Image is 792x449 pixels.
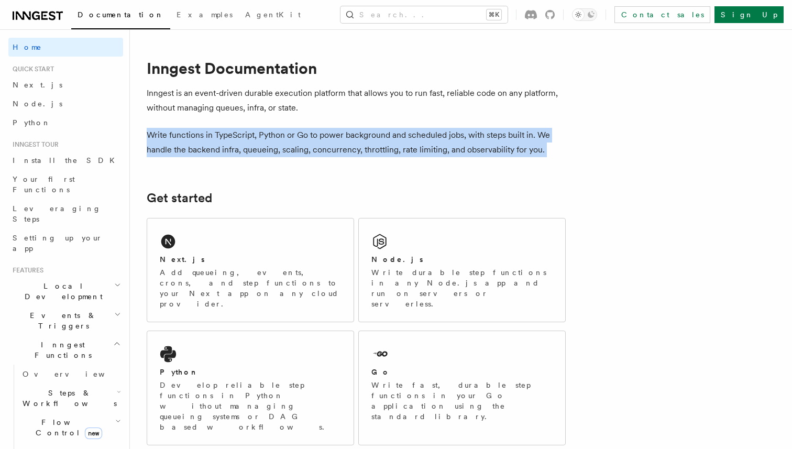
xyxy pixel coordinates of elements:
a: PythonDevelop reliable step functions in Python without managing queueing systems or DAG based wo... [147,331,354,445]
a: Install the SDK [8,151,123,170]
h2: Python [160,367,199,377]
a: Next.js [8,75,123,94]
button: Events & Triggers [8,306,123,335]
span: Install the SDK [13,156,121,165]
span: Flow Control [18,417,115,438]
span: Examples [177,10,233,19]
p: Write fast, durable step functions in your Go application using the standard library. [371,380,553,422]
span: Steps & Workflows [18,388,117,409]
a: Examples [170,3,239,28]
h2: Go [371,367,390,377]
span: Inngest Functions [8,340,113,360]
button: Steps & Workflows [18,384,123,413]
span: Node.js [13,100,62,108]
h2: Next.js [160,254,205,265]
button: Toggle dark mode [572,8,597,21]
a: Overview [18,365,123,384]
span: Overview [23,370,130,378]
p: Write durable step functions in any Node.js app and run on servers or serverless. [371,267,553,309]
span: Next.js [13,81,62,89]
span: Home [13,42,42,52]
p: Add queueing, events, crons, and step functions to your Next app on any cloud provider. [160,267,341,309]
a: AgentKit [239,3,307,28]
kbd: ⌘K [487,9,501,20]
a: GoWrite fast, durable step functions in your Go application using the standard library. [358,331,566,445]
a: Leveraging Steps [8,199,123,228]
h1: Inngest Documentation [147,59,566,78]
p: Develop reliable step functions in Python without managing queueing systems or DAG based workflows. [160,380,341,432]
h2: Node.js [371,254,423,265]
p: Inngest is an event-driven durable execution platform that allows you to run fast, reliable code ... [147,86,566,115]
span: Local Development [8,281,114,302]
a: Documentation [71,3,170,29]
p: Write functions in TypeScript, Python or Go to power background and scheduled jobs, with steps bu... [147,128,566,157]
a: Contact sales [614,6,710,23]
button: Flow Controlnew [18,413,123,442]
button: Local Development [8,277,123,306]
a: Sign Up [714,6,784,23]
a: Your first Functions [8,170,123,199]
span: Quick start [8,65,54,73]
a: Setting up your app [8,228,123,258]
a: Next.jsAdd queueing, events, crons, and step functions to your Next app on any cloud provider. [147,218,354,322]
a: Node.jsWrite durable step functions in any Node.js app and run on servers or serverless. [358,218,566,322]
span: Setting up your app [13,234,103,253]
span: Documentation [78,10,164,19]
span: Your first Functions [13,175,75,194]
span: Python [13,118,51,127]
span: Leveraging Steps [13,204,101,223]
span: Events & Triggers [8,310,114,331]
span: Inngest tour [8,140,59,149]
button: Search...⌘K [340,6,508,23]
span: new [85,428,102,439]
a: Home [8,38,123,57]
a: Node.js [8,94,123,113]
span: Features [8,266,43,275]
button: Inngest Functions [8,335,123,365]
span: AgentKit [245,10,301,19]
a: Python [8,113,123,132]
a: Get started [147,191,212,205]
